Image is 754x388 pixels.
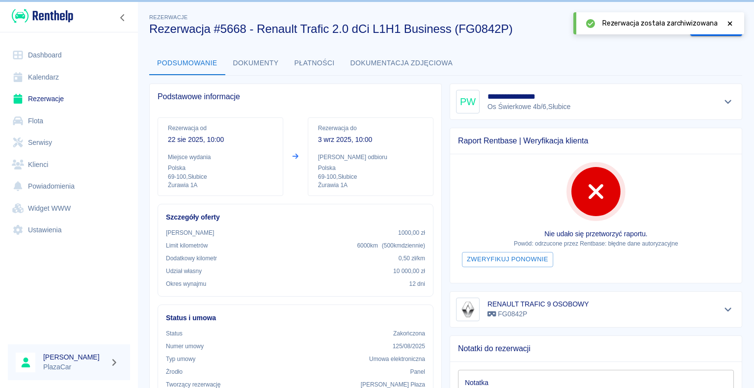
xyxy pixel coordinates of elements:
p: Polska [168,164,273,172]
h6: RENAULT TRAFIC 9 OSOBOWY [487,299,589,309]
p: Rezerwacja do [318,124,423,133]
p: 1000,00 zł [398,228,425,237]
p: Umowa elektroniczna [369,355,425,363]
span: Raport Rentbase | Weryfikacja klienta [458,136,734,146]
span: Podstawowe informacje [158,92,433,102]
p: [PERSON_NAME] odbioru [318,153,423,162]
p: Numer umowy [166,342,204,351]
img: Image [458,300,478,319]
p: 3 wrz 2025, 10:00 [318,135,423,145]
button: Zwiń nawigację [115,11,130,24]
a: Rezerwacje [8,88,130,110]
span: ( 500 km dziennie ) [382,242,425,249]
p: [PERSON_NAME] [166,228,214,237]
button: Podsumowanie [149,52,225,75]
p: 12 dni [409,279,425,288]
h3: Rezerwacja #5668 - Renault Trafic 2.0 dCi L1H1 Business (FG0842P) [149,22,682,36]
p: Limit kilometrów [166,241,208,250]
p: 0,50 zł /km [399,254,425,263]
a: Ustawienia [8,219,130,241]
a: Powiadomienia [8,175,130,197]
span: Notatki do rezerwacji [458,344,734,354]
p: Typ umowy [166,355,195,363]
p: 22 sie 2025, 10:00 [168,135,273,145]
img: Renthelp logo [12,8,73,24]
h6: [PERSON_NAME] [43,352,106,362]
span: Rezerwacje [149,14,188,20]
button: Płatności [287,52,343,75]
h6: Szczegóły oferty [166,212,425,222]
a: Kalendarz [8,66,130,88]
div: PW [456,90,480,113]
a: Dashboard [8,44,130,66]
p: Zakończona [393,329,425,338]
p: Okres wynajmu [166,279,206,288]
a: Serwisy [8,132,130,154]
p: 69-100 , Słubice [168,172,273,181]
button: Pokaż szczegóły [720,95,736,109]
p: Żurawia 1A [168,181,273,190]
p: Polska [318,164,423,172]
button: Pokaż szczegóły [720,303,736,316]
p: 10 000,00 zł [393,267,425,276]
p: Nie udało się przetworzyć raportu. [458,229,734,239]
button: Dokumenty [225,52,287,75]
p: FG0842P [487,309,589,319]
p: Os Świerkowe 4b/6 , Słubice [487,102,572,112]
p: Żrodło [166,367,183,376]
p: Rezerwacja od [168,124,273,133]
p: Panel [410,367,426,376]
p: 6000 km [357,241,425,250]
a: Klienci [8,154,130,176]
button: Zweryfikuj ponownie [462,252,553,267]
a: Renthelp logo [8,8,73,24]
p: Udział własny [166,267,202,276]
span: Rezerwacja została zarchiwizowana [602,18,718,28]
p: Dodatkowy kilometr [166,254,217,263]
h6: Status i umowa [166,313,425,323]
p: Żurawia 1A [318,181,423,190]
p: 69-100 , Słubice [318,172,423,181]
p: Status [166,329,183,338]
p: PlazaCar [43,362,106,372]
a: Flota [8,110,130,132]
p: Miejsce wydania [168,153,273,162]
p: Powód: odrzucone przez Rentbase: błędne dane autoryzacyjne [458,239,734,248]
button: Dokumentacja zdjęciowa [343,52,461,75]
p: 125/08/2025 [393,342,425,351]
a: Widget WWW [8,197,130,220]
